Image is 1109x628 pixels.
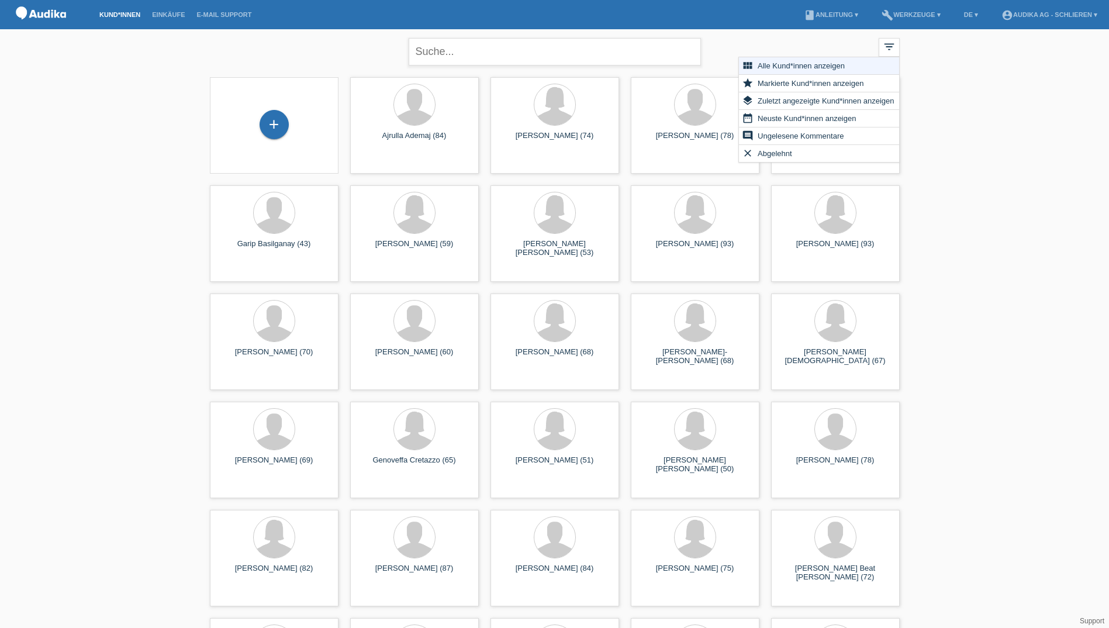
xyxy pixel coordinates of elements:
a: Kund*innen [94,11,146,18]
div: Ajrulla Ademaj (84) [360,131,469,150]
div: [PERSON_NAME] (60) [360,347,469,366]
div: [PERSON_NAME] (51) [500,456,610,474]
div: [PERSON_NAME] (70) [219,347,329,366]
span: Zuletzt angezeigte Kund*innen anzeigen [756,94,896,108]
div: Genoveffa Cretazzo (65) [360,456,469,474]
div: [PERSON_NAME] [PERSON_NAME] (53) [500,239,610,258]
a: account_circleAudika AG - Schlieren ▾ [996,11,1103,18]
div: [PERSON_NAME] (69) [219,456,329,474]
span: Abgelehnt [756,146,794,160]
div: [PERSON_NAME] (84) [500,564,610,582]
div: [PERSON_NAME] Beat [PERSON_NAME] (72) [780,564,890,582]
div: [PERSON_NAME] (59) [360,239,469,258]
a: buildWerkzeuge ▾ [876,11,946,18]
a: Einkäufe [146,11,191,18]
div: [PERSON_NAME] (78) [780,456,890,474]
a: E-Mail Support [191,11,258,18]
i: date_range [742,112,754,124]
i: filter_list [883,40,896,53]
i: star [742,77,754,89]
a: POS — MF Group [12,23,70,32]
i: view_module [742,60,754,71]
i: account_circle [1001,9,1013,21]
a: Support [1080,617,1104,625]
i: build [882,9,893,21]
div: [PERSON_NAME] (68) [500,347,610,366]
div: Garip Basilganay (43) [219,239,329,258]
div: [PERSON_NAME] [PERSON_NAME] (50) [640,456,750,474]
i: clear [742,147,754,159]
div: [PERSON_NAME] (93) [640,239,750,258]
div: [PERSON_NAME][DEMOGRAPHIC_DATA] (67) [780,347,890,366]
div: [PERSON_NAME] (82) [219,564,329,582]
i: layers [742,95,754,106]
a: bookAnleitung ▾ [798,11,864,18]
span: Markierte Kund*innen anzeigen [756,76,865,90]
a: DE ▾ [958,11,984,18]
span: Ungelesene Kommentare [756,129,845,143]
input: Suche... [409,38,701,65]
i: book [804,9,816,21]
div: [PERSON_NAME] (75) [640,564,750,582]
div: [PERSON_NAME] (87) [360,564,469,582]
div: [PERSON_NAME]- [PERSON_NAME] (68) [640,347,750,366]
div: [PERSON_NAME] (93) [780,239,890,258]
i: comment [742,130,754,142]
span: Neuste Kund*innen anzeigen [756,111,858,125]
div: Kund*in hinzufügen [260,115,288,134]
div: [PERSON_NAME] (74) [500,131,610,150]
span: Alle Kund*innen anzeigen [756,58,847,73]
div: [PERSON_NAME] (78) [640,131,750,150]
